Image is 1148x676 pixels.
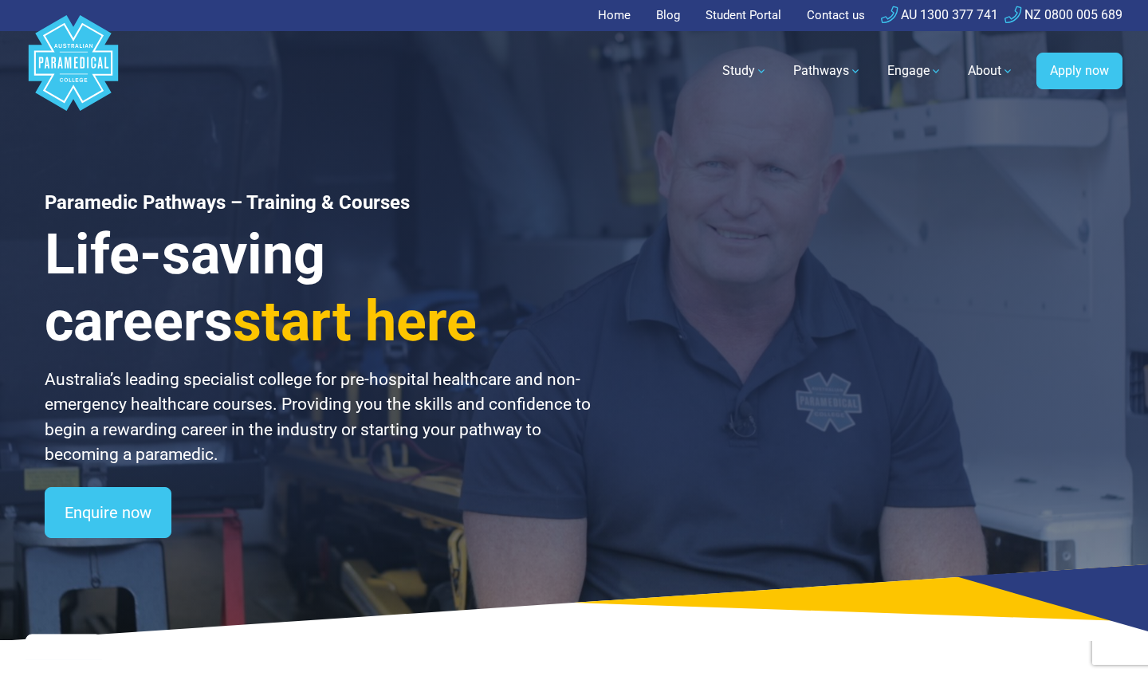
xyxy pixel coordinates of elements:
[878,49,952,93] a: Engage
[45,221,593,355] h3: Life-saving careers
[1005,7,1122,22] a: NZ 0800 005 689
[713,49,777,93] a: Study
[1036,53,1122,89] a: Apply now
[45,191,593,214] h1: Paramedic Pathways – Training & Courses
[233,289,477,354] span: start here
[881,7,998,22] a: AU 1300 377 741
[45,367,593,468] p: Australia’s leading specialist college for pre-hospital healthcare and non-emergency healthcare c...
[784,49,871,93] a: Pathways
[958,49,1024,93] a: About
[26,31,121,112] a: Australian Paramedical College
[45,487,171,538] a: Enquire now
